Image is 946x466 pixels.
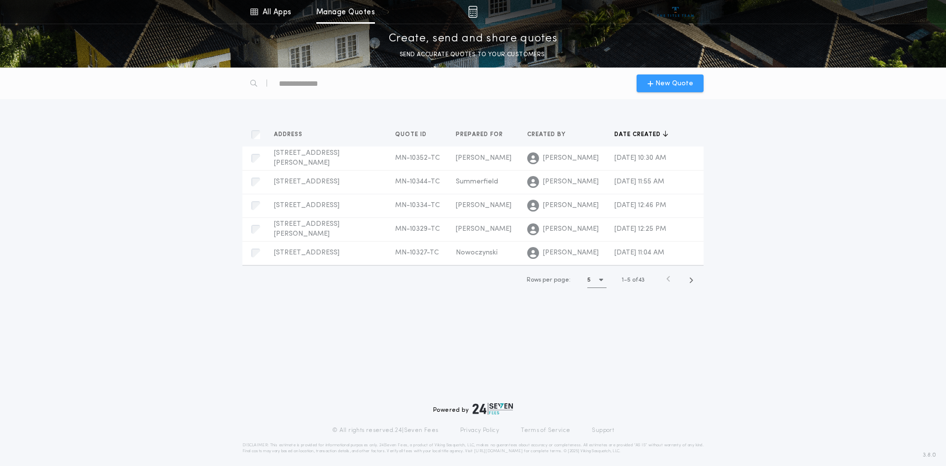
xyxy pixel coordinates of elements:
[527,131,568,139] span: Created by
[395,249,439,256] span: MN-10327-TC
[395,202,440,209] span: MN-10334-TC
[473,403,513,415] img: logo
[543,201,599,211] span: [PERSON_NAME]
[395,130,434,140] button: Quote ID
[468,6,477,18] img: img
[614,225,666,233] span: [DATE] 12:25 PM
[274,202,339,209] span: [STREET_ADDRESS]
[456,249,498,256] span: Nowoczynski
[456,131,505,139] span: Prepared for
[395,225,440,233] span: MN-10329-TC
[657,7,694,17] img: vs-icon
[274,149,339,167] span: [STREET_ADDRESS][PERSON_NAME]
[395,131,429,139] span: Quote ID
[543,177,599,187] span: [PERSON_NAME]
[400,50,546,60] p: SEND ACCURATE QUOTES TO YOUR CUSTOMERS.
[923,451,936,460] span: 3.8.0
[587,275,591,285] h1: 5
[527,277,571,283] span: Rows per page:
[460,427,500,434] a: Privacy Policy
[456,202,511,209] span: [PERSON_NAME]
[543,153,599,163] span: [PERSON_NAME]
[456,154,511,162] span: [PERSON_NAME]
[543,248,599,258] span: [PERSON_NAME]
[274,178,339,185] span: [STREET_ADDRESS]
[389,31,558,47] p: Create, send and share quotes
[456,178,498,185] span: Summerfield
[592,427,614,434] a: Support
[433,403,513,415] div: Powered by
[614,130,668,140] button: Date created
[614,154,666,162] span: [DATE] 10:30 AM
[521,427,570,434] a: Terms of Service
[474,449,523,453] a: [URL][DOMAIN_NAME]
[527,130,573,140] button: Created by
[627,277,631,283] span: 5
[332,427,439,434] p: © All rights reserved. 24|Seven Fees
[587,272,607,288] button: 5
[655,78,693,89] span: New Quote
[274,131,304,139] span: Address
[622,277,624,283] span: 1
[632,276,644,285] span: of 43
[274,220,339,238] span: [STREET_ADDRESS][PERSON_NAME]
[614,249,664,256] span: [DATE] 11:04 AM
[614,131,663,139] span: Date created
[242,442,704,454] p: DISCLAIMER: This estimate is provided for informational purposes only. 24|Seven Fees, a product o...
[395,154,440,162] span: MN-10352-TC
[274,130,310,140] button: Address
[543,224,599,234] span: [PERSON_NAME]
[614,202,666,209] span: [DATE] 12:46 PM
[614,178,664,185] span: [DATE] 11:55 AM
[274,249,339,256] span: [STREET_ADDRESS]
[456,225,511,233] span: [PERSON_NAME]
[395,178,440,185] span: MN-10344-TC
[637,74,704,92] button: New Quote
